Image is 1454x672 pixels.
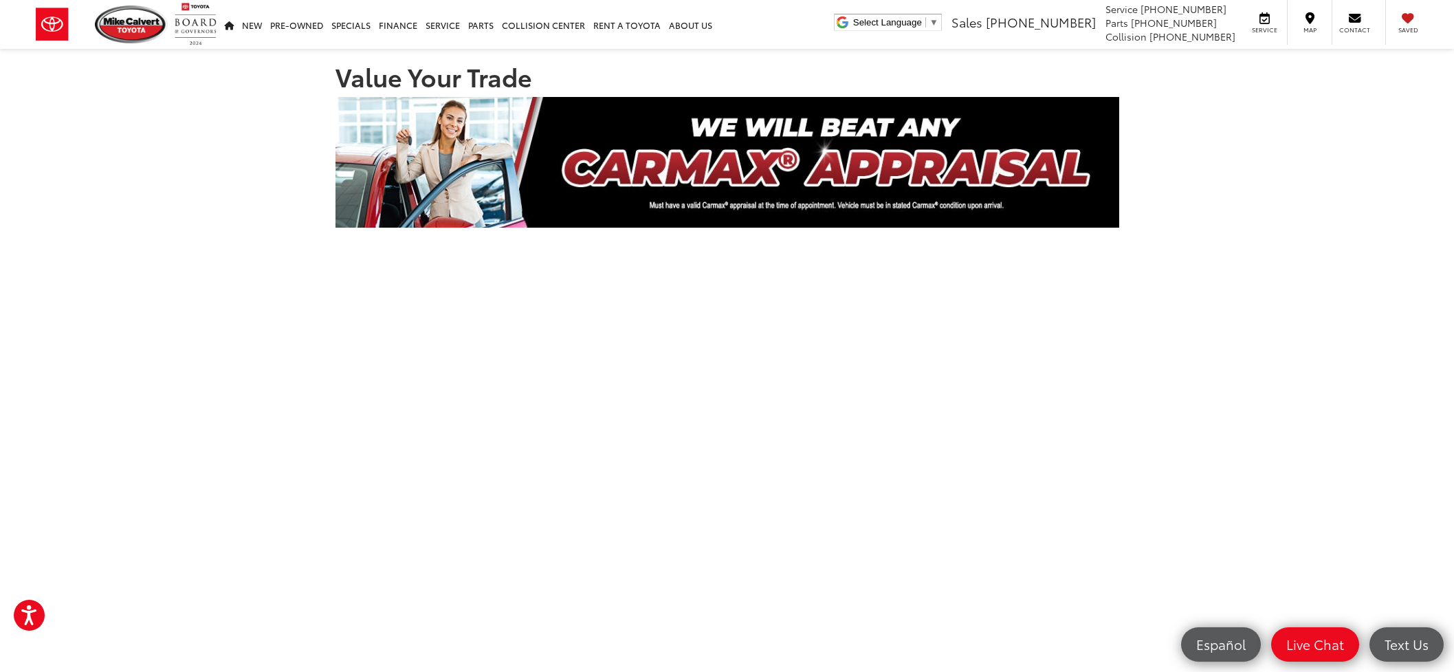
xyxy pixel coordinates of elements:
span: ▼ [929,17,938,28]
span: [PHONE_NUMBER] [1149,30,1235,43]
span: Service [1105,2,1138,16]
a: Español [1181,627,1261,662]
span: Saved [1393,25,1423,34]
span: Sales [951,13,982,31]
span: Select Language [853,17,922,28]
a: Select Language​ [853,17,938,28]
span: [PHONE_NUMBER] [1141,2,1226,16]
a: Text Us [1369,627,1444,662]
a: Live Chat [1271,627,1359,662]
span: ​ [925,17,926,28]
span: Collision [1105,30,1147,43]
span: Contact [1339,25,1370,34]
span: [PHONE_NUMBER] [986,13,1096,31]
img: CARMAX [335,97,1119,228]
span: [PHONE_NUMBER] [1131,16,1217,30]
img: Mike Calvert Toyota [95,6,168,43]
span: Text Us [1378,636,1435,653]
span: Live Chat [1279,636,1351,653]
span: Parts [1105,16,1128,30]
h1: Value Your Trade [335,63,1119,90]
span: Map [1295,25,1325,34]
span: Service [1249,25,1280,34]
span: Español [1189,636,1253,653]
